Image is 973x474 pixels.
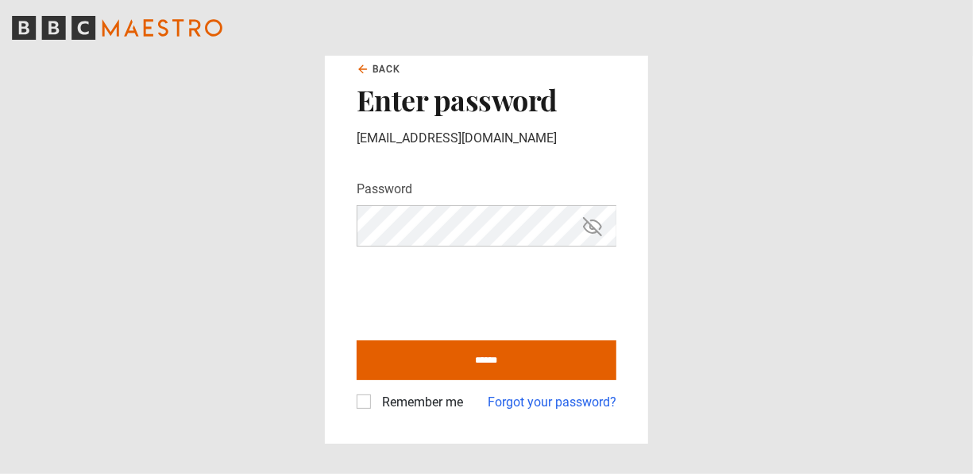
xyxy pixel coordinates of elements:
[373,62,401,76] span: Back
[12,16,222,40] svg: BBC Maestro
[488,393,616,412] a: Forgot your password?
[357,180,412,199] label: Password
[579,212,606,240] button: Hide password
[376,393,463,412] label: Remember me
[357,259,598,321] iframe: reCAPTCHA
[357,129,616,148] p: [EMAIL_ADDRESS][DOMAIN_NAME]
[357,83,616,116] h2: Enter password
[357,62,401,76] a: Back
